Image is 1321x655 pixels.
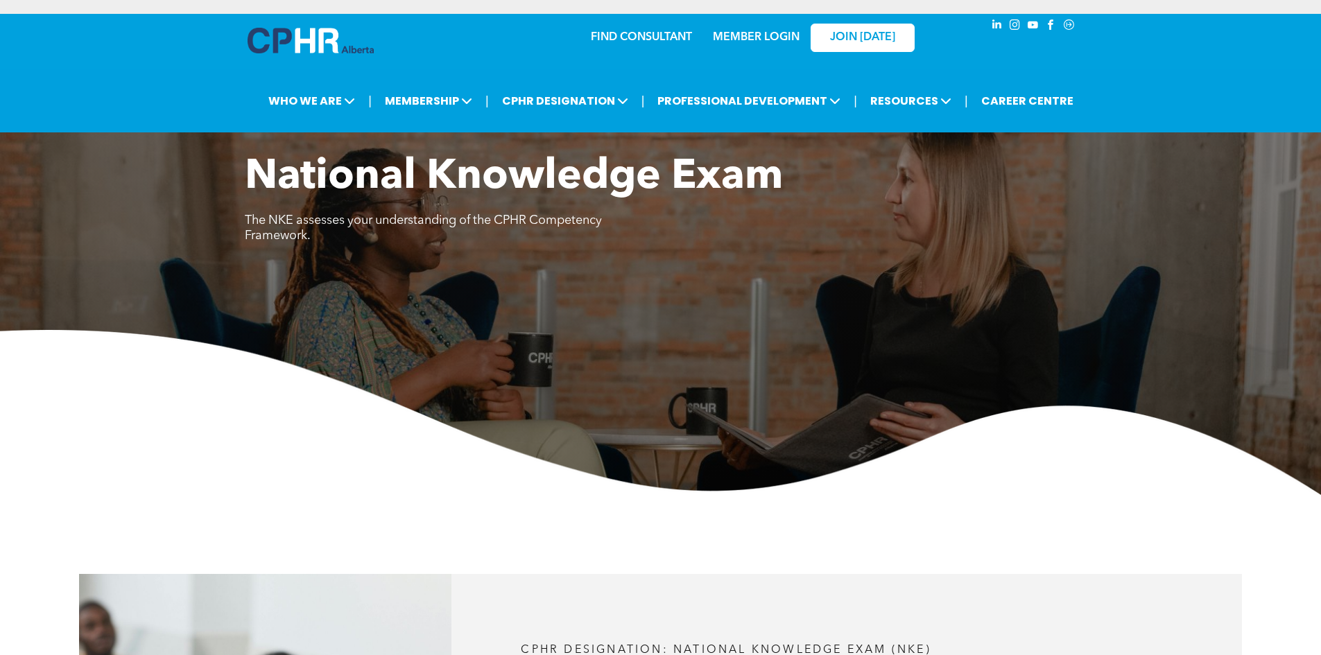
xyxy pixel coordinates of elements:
[866,88,956,114] span: RESOURCES
[830,31,895,44] span: JOIN [DATE]
[264,88,359,114] span: WHO WE ARE
[811,24,915,52] a: JOIN [DATE]
[965,87,968,115] li: |
[854,87,857,115] li: |
[498,88,632,114] span: CPHR DESIGNATION
[1008,17,1023,36] a: instagram
[641,87,645,115] li: |
[1062,17,1077,36] a: Social network
[591,32,692,43] a: FIND CONSULTANT
[1044,17,1059,36] a: facebook
[1026,17,1041,36] a: youtube
[713,32,800,43] a: MEMBER LOGIN
[368,87,372,115] li: |
[977,88,1078,114] a: CAREER CENTRE
[990,17,1005,36] a: linkedin
[248,28,374,53] img: A blue and white logo for cp alberta
[653,88,845,114] span: PROFESSIONAL DEVELOPMENT
[485,87,489,115] li: |
[245,157,783,198] span: National Knowledge Exam
[381,88,476,114] span: MEMBERSHIP
[245,214,602,242] span: The NKE assesses your understanding of the CPHR Competency Framework.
